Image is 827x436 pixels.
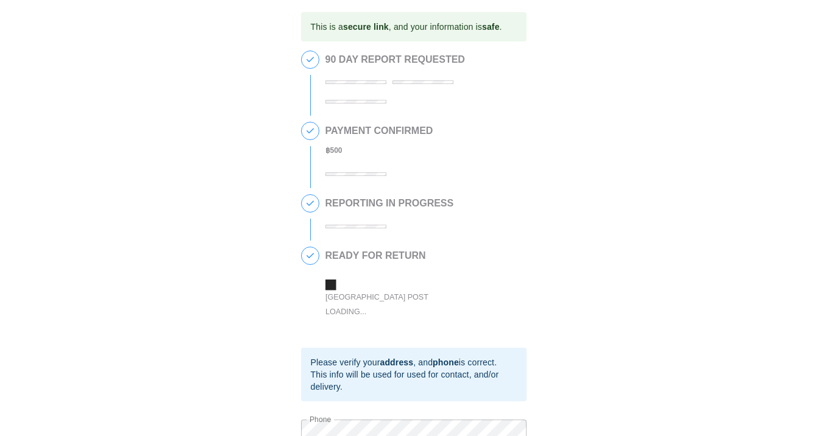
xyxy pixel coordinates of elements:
h2: 90 DAY REPORT REQUESTED [325,54,520,65]
b: address [380,357,413,367]
b: secure link [343,22,389,32]
span: 1 [302,51,319,68]
h2: READY FOR RETURN [325,250,508,261]
h2: REPORTING IN PROGRESS [325,198,454,209]
b: ฿ 500 [325,146,343,155]
div: This info will be used for used for contact, and/or delivery. [311,368,517,393]
b: phone [433,357,459,367]
h2: PAYMENT CONFIRMED [325,125,433,136]
span: 3 [302,195,319,212]
div: [GEOGRAPHIC_DATA] Post Loading... [325,290,453,318]
b: safe [482,22,500,32]
div: Please verify your , and is correct. [311,356,517,368]
span: 4 [302,247,319,264]
span: 2 [302,122,319,139]
div: This is a , and your information is . [311,16,502,38]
